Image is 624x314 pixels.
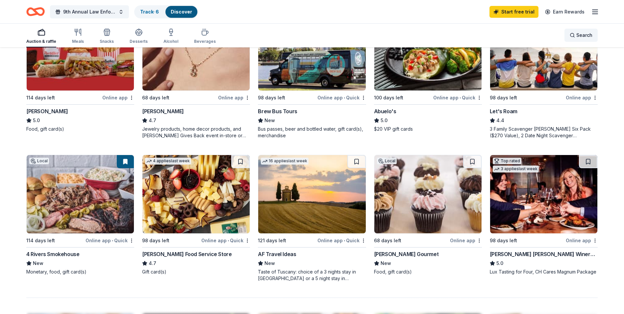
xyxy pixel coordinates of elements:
button: Meals [72,26,84,47]
a: Image for Kendra ScottTop rated7 applieslast week68 days leftOnline app[PERSON_NAME]4.7Jewelry pr... [142,12,250,139]
div: Desserts [130,39,148,44]
div: [PERSON_NAME] Food Service Store [142,250,232,258]
a: Image for Cooper's Hawk Winery and RestaurantsTop rated3 applieslast week98 days leftOnline app[P... [490,155,598,275]
div: Auction & raffle [26,39,56,44]
button: Snacks [100,26,114,47]
button: Auction & raffle [26,26,56,47]
img: Image for Portillo's [27,12,134,91]
div: Bus passes, beer and bottled water, gift card(s), merchandise [258,126,366,139]
a: Image for Brew Bus ToursLocal98 days leftOnline app•QuickBrew Bus ToursNewBus passes, beer and bo... [258,12,366,139]
button: Search [564,29,598,42]
a: Discover [171,9,192,14]
div: [PERSON_NAME] Gourmet [374,250,439,258]
div: Online app [566,93,598,102]
span: 4.7 [149,117,156,124]
div: Online app [566,236,598,245]
div: Lux Tasting for Four, CH Cares Magnum Package [490,269,598,275]
div: 3 applies last week [493,166,539,172]
span: New [264,117,275,124]
div: Alcohol [163,39,178,44]
div: Food, gift card(s) [374,269,482,275]
span: New [33,259,43,267]
div: Jewelry products, home decor products, and [PERSON_NAME] Gives Back event in-store or online (or ... [142,126,250,139]
a: Image for AF Travel Ideas16 applieslast week121 days leftOnline app•QuickAF Travel IdeasNewTaste ... [258,155,366,282]
div: 114 days left [26,237,55,245]
span: 4.4 [496,117,504,124]
a: Image for 4 Rivers SmokehouseLocal114 days leftOnline app•Quick4 Rivers SmokehouseNewMonetary, fo... [26,155,134,275]
div: Local [29,158,49,164]
span: • [344,95,345,100]
a: Image for Gordon Food Service Store4 applieslast week98 days leftOnline app•Quick[PERSON_NAME] Fo... [142,155,250,275]
div: Meals [72,39,84,44]
span: • [460,95,461,100]
div: 98 days left [490,94,517,102]
span: 9th Annual Law Enforcement Gala [63,8,116,16]
div: 98 days left [142,237,169,245]
div: Top rated [493,158,521,164]
a: Image for Wright's GourmetLocal68 days leftOnline app[PERSON_NAME] GourmetNewFood, gift card(s) [374,155,482,275]
img: Image for Wright's Gourmet [374,155,482,233]
div: Online app [450,236,482,245]
div: Online app Quick [317,236,366,245]
div: Monetary, food, gift card(s) [26,269,134,275]
div: 121 days left [258,237,286,245]
button: Track· 6Discover [134,5,198,18]
div: 68 days left [142,94,169,102]
div: Snacks [100,39,114,44]
span: Search [576,31,592,39]
a: Home [26,4,45,19]
div: Local [377,158,397,164]
div: Online app [218,93,250,102]
img: Image for Cooper's Hawk Winery and Restaurants [490,155,597,233]
span: • [112,238,113,243]
div: Gift card(s) [142,269,250,275]
div: Online app Quick [86,236,134,245]
div: 3 Family Scavenger [PERSON_NAME] Six Pack ($270 Value), 2 Date Night Scavenger [PERSON_NAME] Two ... [490,126,598,139]
a: Earn Rewards [541,6,588,18]
a: Start free trial [489,6,538,18]
button: Alcohol [163,26,178,47]
img: Image for Brew Bus Tours [258,12,365,91]
div: [PERSON_NAME] [26,107,68,115]
button: Desserts [130,26,148,47]
span: 4.7 [149,259,156,267]
a: Image for Portillo'sTop rated2 applieslast week114 days leftOnline app[PERSON_NAME]5.0Food, gift ... [26,12,134,132]
span: • [228,238,229,243]
img: Image for Abuelo's [374,12,482,91]
img: Image for Let's Roam [490,12,597,91]
div: Let's Roam [490,107,517,115]
img: Image for Gordon Food Service Store [142,155,250,233]
div: AF Travel Ideas [258,250,296,258]
div: 114 days left [26,94,55,102]
div: [PERSON_NAME] [PERSON_NAME] Winery and Restaurants [490,250,598,258]
div: Taste of Tuscany: choice of a 3 nights stay in [GEOGRAPHIC_DATA] or a 5 night stay in [GEOGRAPHIC... [258,269,366,282]
div: 98 days left [490,237,517,245]
div: Food, gift card(s) [26,126,134,132]
div: Beverages [194,39,216,44]
div: 16 applies last week [261,158,309,165]
div: Online app Quick [201,236,250,245]
div: $20 VIP gift cards [374,126,482,132]
span: New [381,259,391,267]
div: 4 applies last week [145,158,191,165]
span: New [264,259,275,267]
a: Image for Let's Roam4 applieslast week98 days leftOnline appLet's Roam4.43 Family Scavenger [PERS... [490,12,598,139]
div: 4 Rivers Smokehouse [26,250,79,258]
div: [PERSON_NAME] [142,107,184,115]
button: 9th Annual Law Enforcement Gala [50,5,129,18]
button: Beverages [194,26,216,47]
div: Abuelo's [374,107,396,115]
div: 100 days left [374,94,403,102]
span: 5.0 [381,117,387,124]
div: Brew Bus Tours [258,107,297,115]
div: Online app [102,93,134,102]
span: • [344,238,345,243]
div: Online app Quick [433,93,482,102]
div: 98 days left [258,94,285,102]
img: Image for AF Travel Ideas [258,155,365,233]
img: Image for 4 Rivers Smokehouse [27,155,134,233]
span: 5.0 [496,259,503,267]
span: 5.0 [33,117,40,124]
div: 68 days left [374,237,401,245]
img: Image for Kendra Scott [142,12,250,91]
